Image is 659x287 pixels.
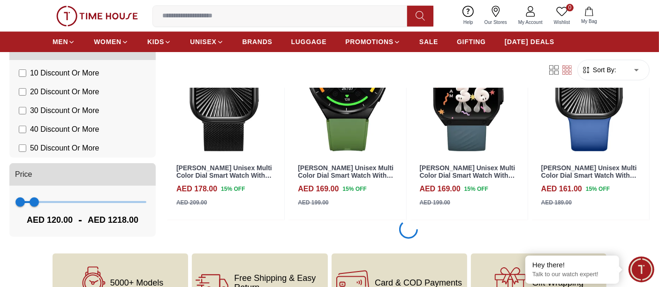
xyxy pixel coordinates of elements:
span: Wishlist [550,19,574,26]
a: [PERSON_NAME] Unisex Multi Color Dial Smart Watch With Interchangeable Strap-KA10PROMX-BSBBL [541,164,637,195]
a: [DATE] DEALS [505,33,554,50]
span: Help [460,19,477,26]
span: LUGGAGE [291,37,327,46]
span: My Bag [577,18,601,25]
span: PROMOTIONS [345,37,394,46]
div: AED 199.00 [298,198,328,207]
a: [PERSON_NAME] Unisex Multi Color Dial Smart Watch With Interchangeable Strap-KCRV10-XSBBX [420,164,515,195]
a: 0Wishlist [548,4,576,28]
span: GIFTING [457,37,486,46]
h4: AED 169.00 [298,183,339,195]
span: Price [15,169,32,180]
a: [PERSON_NAME] Unisex Multi Color Dial Smart Watch With Interchangeable Strap-KA10PROMX-BSBMB [176,164,272,195]
h4: AED 169.00 [420,183,461,195]
span: BRANDS [242,37,273,46]
div: Chat Widget [629,257,654,282]
div: AED 189.00 [541,198,572,207]
a: LUGGAGE [291,33,327,50]
span: - [73,212,88,227]
span: My Account [515,19,546,26]
button: Sort By: [582,66,616,75]
span: AED 120.00 [27,213,73,227]
div: Hey there! [532,260,612,270]
a: Help [458,4,479,28]
a: MEN [53,33,75,50]
span: MEN [53,37,68,46]
a: BRANDS [242,33,273,50]
a: PROMOTIONS [345,33,401,50]
input: 10 Discount Or More [19,69,26,77]
p: Talk to our watch expert! [532,271,612,279]
span: 50 Discount Or More [30,143,99,154]
a: [PERSON_NAME] Unisex Multi Color Dial Smart Watch With Interchangeable Strap-KG10X-XSBBH [298,164,394,195]
a: UNISEX [190,33,223,50]
a: GIFTING [457,33,486,50]
span: 15 % OFF [464,185,488,193]
span: 0 [566,4,574,11]
span: Our Stores [481,19,511,26]
span: [DATE] DEALS [505,37,554,46]
div: AED 199.00 [420,198,450,207]
h4: AED 161.00 [541,183,582,195]
input: 40 Discount Or More [19,126,26,133]
span: SALE [419,37,438,46]
span: 30 Discount Or More [30,105,99,116]
span: 40 Discount Or More [30,124,99,135]
span: WOMEN [94,37,121,46]
span: 15 % OFF [586,185,610,193]
div: AED 209.00 [176,198,207,207]
span: UNISEX [190,37,216,46]
a: SALE [419,33,438,50]
span: KIDS [147,37,164,46]
span: Sort By: [591,66,616,75]
input: 50 Discount Or More [19,144,26,152]
img: ... [56,6,138,26]
span: 10 Discount Or More [30,68,99,79]
span: 15 % OFF [221,185,245,193]
input: 20 Discount Or More [19,88,26,96]
a: WOMEN [94,33,129,50]
span: AED 1218.00 [88,213,138,227]
h4: AED 178.00 [176,183,217,195]
span: 15 % OFF [342,185,366,193]
button: My Bag [576,5,603,27]
span: 20 Discount Or More [30,86,99,98]
button: Price [9,163,156,186]
input: 30 Discount Or More [19,107,26,114]
a: KIDS [147,33,171,50]
a: Our Stores [479,4,513,28]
